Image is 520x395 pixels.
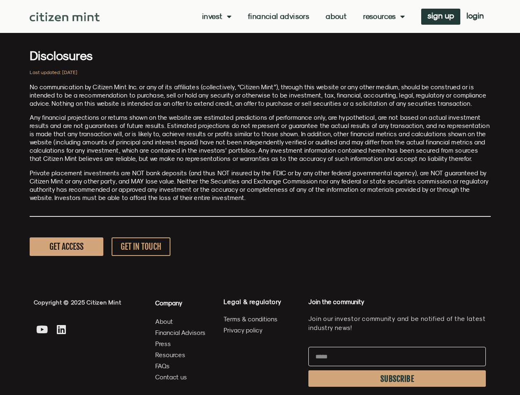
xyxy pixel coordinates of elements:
h4: Join the community [308,298,486,306]
span: Contact us [155,372,187,382]
nav: Menu [202,12,405,21]
span: Terms & conditions [224,314,277,324]
span: login [466,13,484,19]
span: SUBSCRIBE [380,376,414,382]
h2: Last updated: [DATE] [30,70,491,75]
a: About [155,316,206,327]
a: Contact us [155,372,206,382]
a: Terms & conditions [224,314,300,324]
span: About [155,316,173,327]
a: GET IN TOUCH [112,237,170,256]
a: Financial Advisors [248,12,309,21]
a: FAQs [155,361,206,371]
span: FAQs [155,361,170,371]
span: Privacy policy [224,325,263,335]
span: GET IN TOUCH [121,242,161,252]
a: Financial Advisors [155,328,206,338]
button: SUBSCRIBE [308,370,486,387]
span: Financial Advisors [155,328,205,338]
span: Resources [155,350,185,360]
p: Join our investor community and be notified of the latest industry news! [308,314,486,332]
span: Press [155,339,171,349]
h3: Disclosures [30,49,491,62]
h4: Company [155,298,206,308]
a: login [460,9,490,25]
a: Resources [155,350,206,360]
a: sign up [421,9,460,25]
p: No communication by Citizen Mint Inc. or any of its affiliates (collectively, “Citizen Mint”), th... [30,83,491,108]
span: Copyright © 2025 Citizen Mint [34,299,121,306]
img: Citizen Mint [30,12,100,21]
a: Resources [363,12,405,21]
a: Press [155,339,206,349]
a: Invest [202,12,231,21]
a: Privacy policy [224,325,300,335]
p: Private placement investments are NOT bank deposits (and thus NOT insured by the FDIC or by any o... [30,169,491,202]
span: GET ACCESS [49,242,84,252]
span: sign up [427,13,454,19]
a: About [326,12,347,21]
form: Newsletter [308,347,486,391]
p: Any financial projections or returns shown on the website are estimated predictions of performanc... [30,114,491,163]
h4: Legal & regulatory [224,298,300,306]
a: GET ACCESS [30,237,103,256]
